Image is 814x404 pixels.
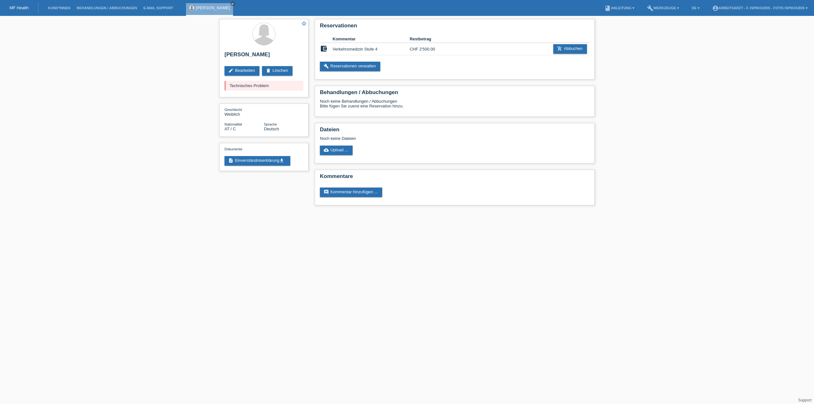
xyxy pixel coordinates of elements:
a: descriptionEinverständniserklärungget_app [224,156,290,166]
a: editBearbeiten [224,66,259,76]
a: buildReservationen verwalten [320,62,380,71]
i: cloud_upload [324,147,329,153]
div: Technisches Problem [224,81,303,91]
a: DE ▾ [688,6,702,10]
a: cloud_uploadUpload ... [320,146,353,155]
i: build [324,64,329,69]
i: build [647,5,653,11]
h2: Dateien [320,127,590,136]
a: account_circleArbeitsarzt - F. Ispikoudis - Fotis Ispikoudis ▾ [709,6,811,10]
a: MF Health [10,5,29,10]
i: account_balance_wallet [320,45,328,52]
h2: Kommentare [320,173,590,183]
i: add_shopping_cart [557,46,562,51]
div: Noch keine Dateien [320,136,514,141]
a: [PERSON_NAME] [196,5,230,10]
h2: Reservationen [320,23,590,32]
i: comment [324,189,329,195]
i: delete [266,68,271,73]
a: Kund*innen [45,6,73,10]
i: account_circle [712,5,719,11]
a: star_border [301,21,307,27]
h2: Behandlungen / Abbuchungen [320,89,590,99]
th: Kommentar [333,35,410,43]
span: Deutsch [264,127,279,131]
i: book [604,5,611,11]
td: CHF 2'500.00 [410,43,448,55]
i: edit [228,68,233,73]
a: buildWerkzeuge ▾ [644,6,682,10]
div: Noch keine Behandlungen / Abbuchungen Bitte fügen Sie zuerst eine Reservation hinzu. [320,99,590,113]
span: Sprache [264,122,277,126]
span: Geschlecht [224,108,242,112]
i: star_border [301,21,307,26]
td: Verkehrsmedizin Stufe 4 [333,43,410,55]
a: commentKommentar hinzufügen ... [320,188,382,197]
a: close [231,2,235,6]
a: add_shopping_cartAbbuchen [553,44,587,54]
a: Support [798,398,811,402]
i: get_app [279,158,284,163]
a: deleteLöschen [262,66,293,76]
h2: [PERSON_NAME] [224,51,303,61]
span: Dokumente [224,147,242,151]
a: bookAnleitung ▾ [601,6,637,10]
div: Weiblich [224,107,264,117]
i: close [231,2,234,5]
span: Österreich / C / 07.12.2004 [224,127,236,131]
th: Restbetrag [410,35,448,43]
i: description [228,158,233,163]
span: Nationalität [224,122,242,126]
a: E-Mail Support [140,6,176,10]
a: Behandlungen / Abbuchungen [73,6,140,10]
